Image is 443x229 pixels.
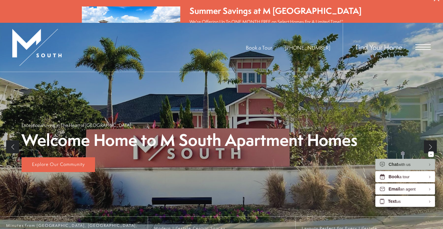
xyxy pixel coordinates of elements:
button: Open Menu [415,45,431,50]
p: Welcome Home to M South Apartment Homes [22,131,357,149]
span: [PHONE_NUMBER] [285,44,330,51]
a: Next [424,140,437,153]
p: We're Offering Up To ONE MONTH FREE on Select Homes For A Limited Time!* Call Our Friendly Leasin... [190,18,361,38]
a: Previous [6,140,19,153]
div: Summer Savings at M [GEOGRAPHIC_DATA] [190,5,361,17]
img: MSouth [12,29,62,66]
a: Find Your Home [355,42,402,52]
p: Exceptional Living in The Heart of [GEOGRAPHIC_DATA] [22,122,131,128]
span: Explore Our Community [32,161,85,167]
img: Summer Savings at M South Apartments [82,6,180,64]
a: Book a Tour [246,44,272,51]
a: Call Us at 813-570-8014 [285,44,330,51]
a: Explore Our Community [22,157,95,172]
